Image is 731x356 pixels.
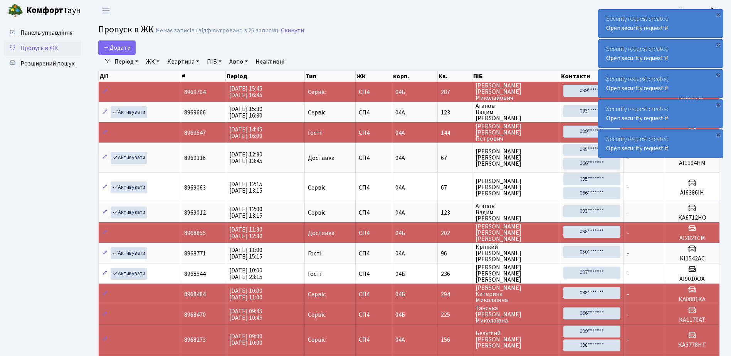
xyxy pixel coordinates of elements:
[356,71,392,82] th: ЖК
[598,70,723,97] div: Security request created
[359,109,389,116] span: СП4
[598,10,723,37] div: Security request created
[627,336,629,344] span: -
[229,332,262,347] span: [DATE] 09:00 [DATE] 10:00
[111,268,147,280] a: Активувати
[229,246,262,261] span: [DATE] 11:00 [DATE] 15:15
[395,290,405,299] span: 04Б
[395,208,405,217] span: 04А
[714,131,722,138] div: ×
[476,82,557,101] span: [PERSON_NAME] [PERSON_NAME] Миколайович
[598,100,723,128] div: Security request created
[441,210,469,216] span: 123
[668,296,716,303] h5: КА0881КА
[305,71,356,82] th: Тип
[679,7,722,15] b: Консьєрж б. 4.
[441,291,469,297] span: 294
[438,71,472,82] th: Кв.
[308,185,326,191] span: Сервіс
[395,154,405,162] span: 04А
[395,311,405,319] span: 04Б
[392,71,438,82] th: корп.
[560,71,624,82] th: Контакти
[668,189,716,196] h5: АІ6386ІН
[395,183,405,192] span: 04А
[441,109,469,116] span: 123
[668,235,716,242] h5: АІ2821СМ
[252,55,287,68] a: Неактивні
[229,105,262,120] span: [DATE] 15:30 [DATE] 16:30
[606,84,668,92] a: Open security request #
[111,181,147,193] a: Активувати
[229,125,262,140] span: [DATE] 14:45 [DATE] 16:00
[181,71,226,82] th: #
[714,71,722,78] div: ×
[476,103,557,121] span: Агапов Вадим [PERSON_NAME]
[308,250,321,257] span: Гості
[668,316,716,324] h5: КА1170АТ
[281,27,304,34] a: Скинути
[627,249,629,258] span: -
[476,123,557,142] span: [PERSON_NAME] [PERSON_NAME] Петрович
[184,249,206,258] span: 8968771
[359,210,389,216] span: СП4
[359,230,389,236] span: СП4
[229,84,262,99] span: [DATE] 15:45 [DATE] 16:45
[441,250,469,257] span: 96
[229,205,262,220] span: [DATE] 12:00 [DATE] 13:15
[156,27,279,34] div: Немає записів (відфільтровано з 25 записів).
[184,311,206,319] span: 8968470
[472,71,560,82] th: ПІБ
[4,25,81,40] a: Панель управління
[164,55,202,68] a: Квартира
[627,270,629,278] span: -
[606,54,668,62] a: Open security request #
[184,229,206,237] span: 8968855
[143,55,163,68] a: ЖК
[441,89,469,95] span: 287
[204,55,225,68] a: ПІБ
[229,287,262,302] span: [DATE] 10:00 [DATE] 11:00
[598,40,723,67] div: Security request created
[476,285,557,303] span: [PERSON_NAME] Катерина Миколаївна
[229,150,262,165] span: [DATE] 12:30 [DATE] 13:45
[8,3,23,18] img: logo.png
[184,154,206,162] span: 8969116
[476,305,557,324] span: Танська [PERSON_NAME] Миколаївна
[308,210,326,216] span: Сервіс
[627,183,629,192] span: -
[184,108,206,117] span: 8969666
[308,230,334,236] span: Доставка
[229,180,262,195] span: [DATE] 12:15 [DATE] 13:15
[476,178,557,196] span: [PERSON_NAME] [PERSON_NAME] [PERSON_NAME]
[111,247,147,259] a: Активувати
[308,291,326,297] span: Сервіс
[441,185,469,191] span: 67
[476,203,557,222] span: Агапов Вадим [PERSON_NAME]
[98,40,136,55] a: Додати
[359,185,389,191] span: СП4
[395,336,405,344] span: 04А
[308,109,326,116] span: Сервіс
[111,152,147,164] a: Активувати
[627,311,629,319] span: -
[668,255,716,262] h5: KI1542AC
[103,44,131,52] span: Додати
[98,23,154,36] span: Пропуск в ЖК
[476,264,557,283] span: [PERSON_NAME] [PERSON_NAME] [PERSON_NAME]
[184,88,206,96] span: 8969704
[96,4,116,17] button: Переключити навігацію
[359,312,389,318] span: СП4
[395,249,405,258] span: 04А
[111,106,147,118] a: Активувати
[606,24,668,32] a: Open security request #
[395,88,405,96] span: 04Б
[226,71,304,82] th: Період
[26,4,81,17] span: Таун
[359,271,389,277] span: СП4
[184,208,206,217] span: 8969012
[20,29,72,37] span: Панель управління
[359,89,389,95] span: СП4
[627,290,629,299] span: -
[441,155,469,161] span: 67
